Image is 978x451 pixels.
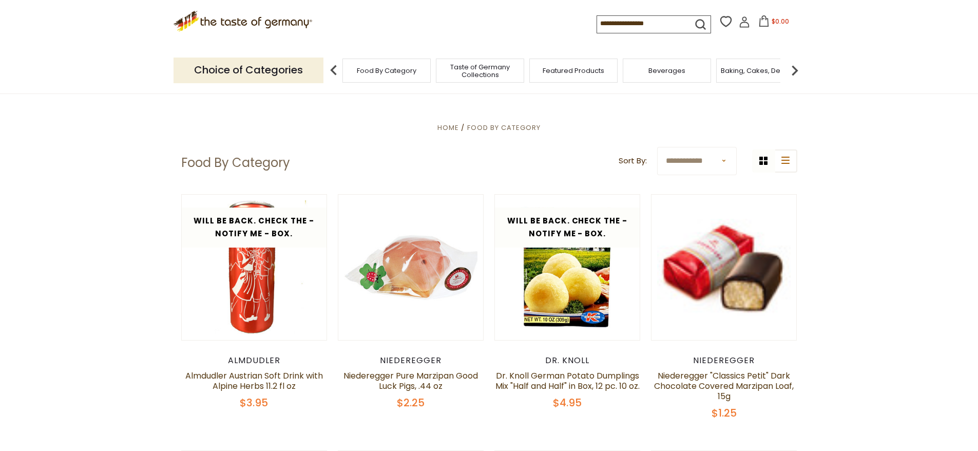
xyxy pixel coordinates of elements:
span: $2.25 [397,396,425,410]
a: Food By Category [357,67,416,74]
div: Dr. Knoll [494,355,641,366]
img: Niederegger Pure Marzipan Good Luck Pigs, .44 oz [338,195,484,340]
label: Sort By: [619,155,647,167]
img: next arrow [784,60,805,81]
span: $0.00 [772,17,789,26]
a: Food By Category [467,123,541,133]
button: $0.00 [752,15,796,31]
a: Featured Products [543,67,604,74]
a: Taste of Germany Collections [439,63,521,79]
div: Niederegger [651,355,797,366]
a: Dr. Knoll German Potato Dumplings Mix "Half and Half" in Box, 12 pc. 10 oz. [495,370,640,392]
a: Niederegger "Classics Petit" Dark Chocolate Covered Marzipan Loaf, 15g [654,370,794,402]
img: Dr. Knoll German Potato Dumplings Mix "Half and Half" in Box, 12 pc. 10 oz. [495,195,640,340]
span: $4.95 [553,396,582,410]
img: Almdudler Austrian Soft Drink with Alpine Herbs 11.2 fl oz [182,195,327,340]
a: Beverages [648,67,685,74]
span: $1.25 [712,406,737,420]
a: Niederegger Pure Marzipan Good Luck Pigs, .44 oz [343,370,478,392]
div: Almdudler [181,355,328,366]
span: $3.95 [240,396,268,410]
a: Home [437,123,459,133]
h1: Food By Category [181,155,290,171]
div: Niederegger [338,355,484,366]
a: Almdudler Austrian Soft Drink with Alpine Herbs 11.2 fl oz [185,370,323,392]
p: Choice of Categories [174,58,323,83]
img: Niederegger "Classics Petit" Dark Chocolate Covered Marzipan Loaf, 15g [651,213,797,322]
a: Baking, Cakes, Desserts [721,67,800,74]
img: previous arrow [323,60,344,81]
